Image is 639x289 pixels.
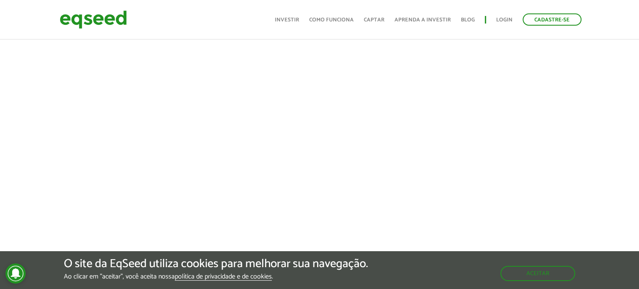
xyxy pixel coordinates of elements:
[500,266,575,281] button: Aceitar
[60,8,127,31] img: EqSeed
[523,13,581,26] a: Cadastre-se
[64,273,368,281] p: Ao clicar em "aceitar", você aceita nossa .
[364,17,384,23] a: Captar
[309,17,354,23] a: Como funciona
[64,257,368,271] h5: O site da EqSeed utiliza cookies para melhorar sua navegação.
[461,17,475,23] a: Blog
[275,17,299,23] a: Investir
[175,273,272,281] a: política de privacidade e de cookies
[496,17,513,23] a: Login
[394,17,451,23] a: Aprenda a investir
